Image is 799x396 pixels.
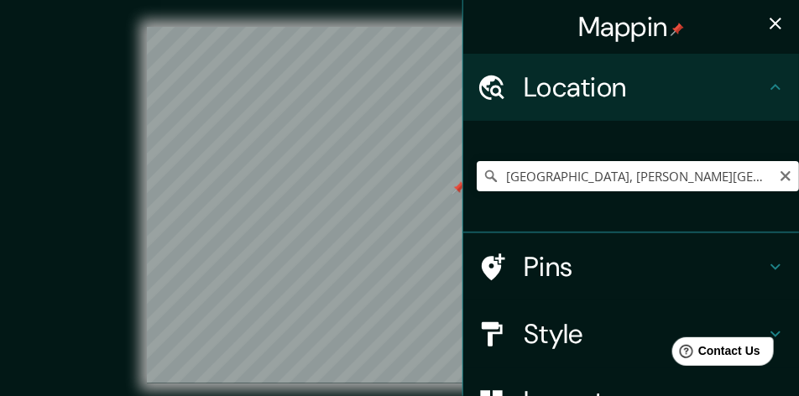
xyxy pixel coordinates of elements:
canvas: Map [147,27,651,383]
div: Style [463,300,799,367]
h4: Style [524,317,765,351]
div: Pins [463,233,799,300]
iframe: Help widget launcher [650,331,781,378]
div: Location [463,54,799,121]
h4: Mappin [578,10,685,44]
img: pin-icon.png [671,23,684,36]
button: Clear [779,167,792,183]
h4: Location [524,70,765,104]
h4: Pins [524,250,765,284]
input: Pick your city or area [477,161,799,191]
